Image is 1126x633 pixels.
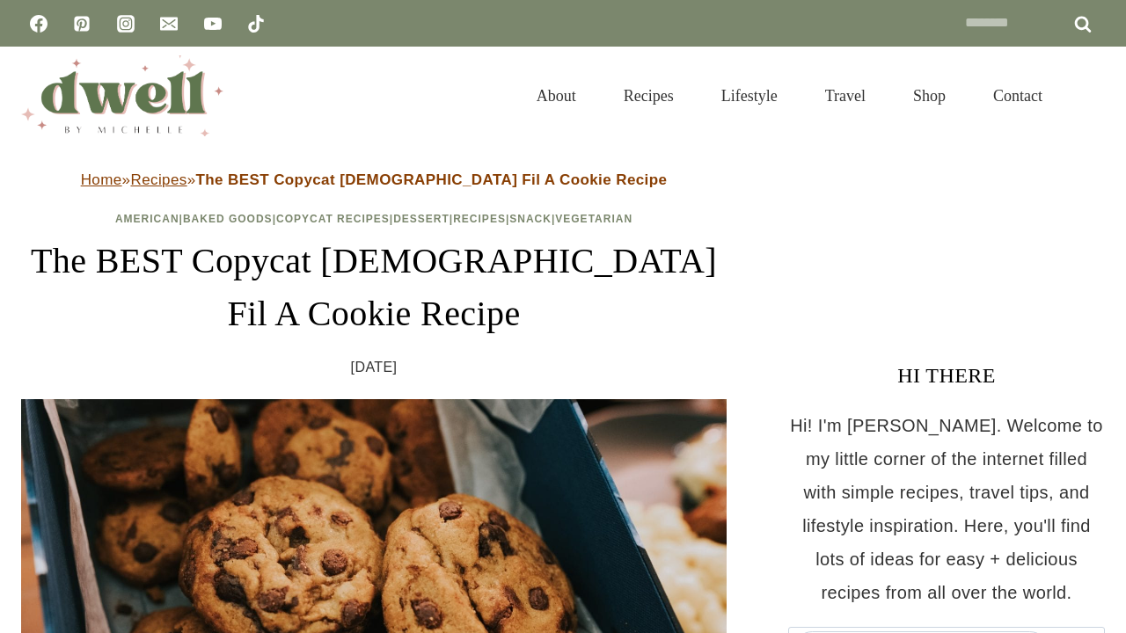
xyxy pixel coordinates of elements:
a: Recipes [600,65,698,127]
a: About [513,65,600,127]
a: Email [151,6,186,41]
h1: The BEST Copycat [DEMOGRAPHIC_DATA] Fil A Cookie Recipe [21,235,727,340]
a: Recipes [453,213,506,225]
a: Baked Goods [183,213,273,225]
a: Home [81,171,122,188]
nav: Primary Navigation [513,65,1066,127]
button: View Search Form [1075,81,1105,111]
a: Facebook [21,6,56,41]
a: Vegetarian [555,213,632,225]
time: [DATE] [351,354,398,381]
a: Shop [889,65,969,127]
a: TikTok [238,6,274,41]
a: YouTube [195,6,230,41]
p: Hi! I'm [PERSON_NAME]. Welcome to my little corner of the internet filled with simple recipes, tr... [788,409,1105,609]
span: » » [81,171,668,188]
a: Pinterest [64,6,99,41]
a: Recipes [130,171,186,188]
a: Travel [801,65,889,127]
a: Lifestyle [698,65,801,127]
img: DWELL by michelle [21,55,223,136]
h3: HI THERE [788,360,1105,391]
strong: The BEST Copycat [DEMOGRAPHIC_DATA] Fil A Cookie Recipe [196,171,668,188]
a: Instagram [108,6,143,41]
a: Dessert [393,213,450,225]
a: American [115,213,179,225]
span: | | | | | | [115,213,632,225]
a: Contact [969,65,1066,127]
a: Snack [509,213,552,225]
a: Copycat Recipes [276,213,390,225]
